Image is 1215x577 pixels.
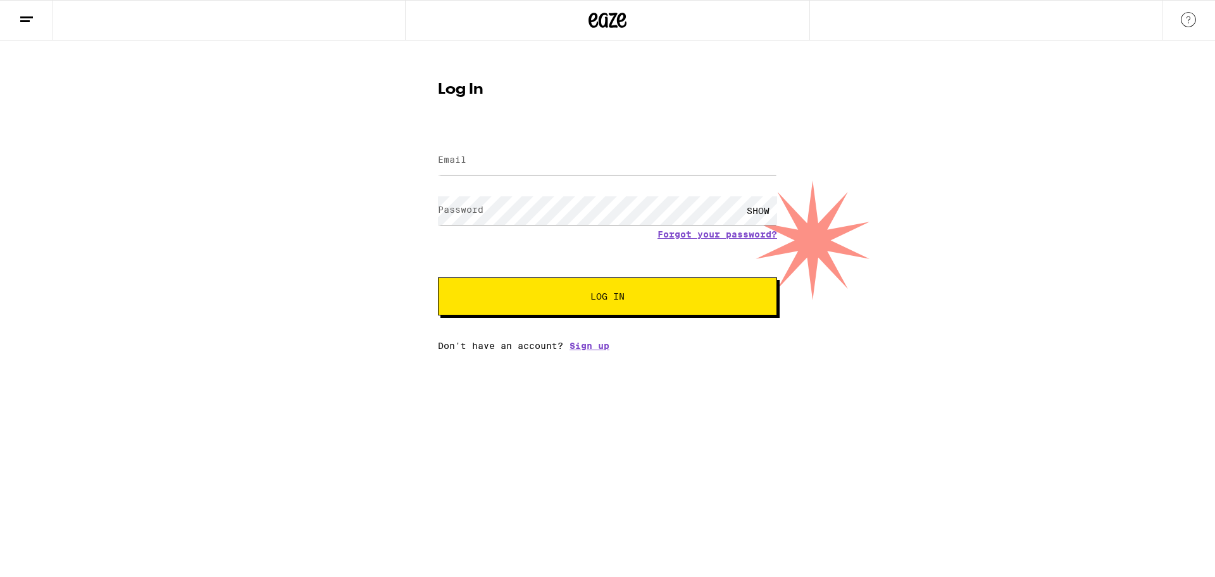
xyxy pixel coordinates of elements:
[739,196,777,225] div: SHOW
[438,155,466,165] label: Email
[438,146,777,175] input: Email
[438,341,777,351] div: Don't have an account?
[438,82,777,98] h1: Log In
[657,229,777,239] a: Forgot your password?
[438,205,483,215] label: Password
[590,292,625,301] span: Log In
[570,341,609,351] a: Sign up
[438,277,777,315] button: Log In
